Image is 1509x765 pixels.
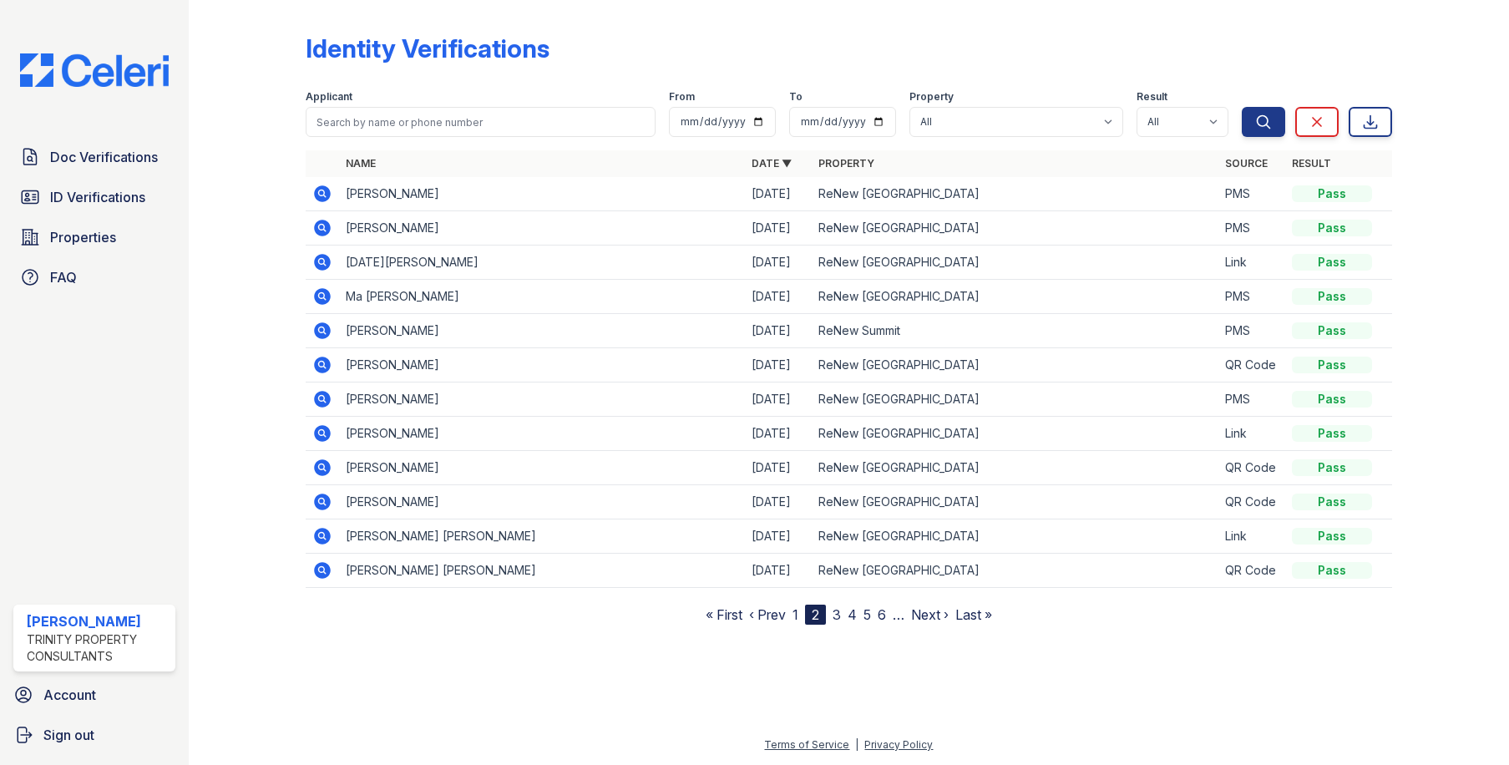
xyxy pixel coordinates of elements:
[50,267,77,287] span: FAQ
[13,261,175,294] a: FAQ
[1218,246,1285,280] td: Link
[764,738,849,751] a: Terms of Service
[27,611,169,631] div: [PERSON_NAME]
[812,554,1218,588] td: ReNew [GEOGRAPHIC_DATA]
[50,147,158,167] span: Doc Verifications
[339,211,745,246] td: [PERSON_NAME]
[1218,417,1285,451] td: Link
[749,606,786,623] a: ‹ Prev
[1218,177,1285,211] td: PMS
[1137,90,1167,104] label: Result
[1292,459,1372,476] div: Pass
[864,738,933,751] a: Privacy Policy
[745,382,812,417] td: [DATE]
[745,417,812,451] td: [DATE]
[812,280,1218,314] td: ReNew [GEOGRAPHIC_DATA]
[812,177,1218,211] td: ReNew [GEOGRAPHIC_DATA]
[339,451,745,485] td: [PERSON_NAME]
[1218,451,1285,485] td: QR Code
[955,606,992,623] a: Last »
[43,725,94,745] span: Sign out
[911,606,949,623] a: Next ›
[812,451,1218,485] td: ReNew [GEOGRAPHIC_DATA]
[706,606,742,623] a: « First
[306,90,352,104] label: Applicant
[306,107,655,137] input: Search by name or phone number
[339,348,745,382] td: [PERSON_NAME]
[745,554,812,588] td: [DATE]
[7,53,182,87] img: CE_Logo_Blue-a8612792a0a2168367f1c8372b55b34899dd931a85d93a1a3d3e32e68fde9ad4.png
[306,33,549,63] div: Identity Verifications
[909,90,954,104] label: Property
[339,382,745,417] td: [PERSON_NAME]
[745,451,812,485] td: [DATE]
[752,157,792,170] a: Date ▼
[346,157,376,170] a: Name
[893,605,904,625] span: …
[669,90,695,104] label: From
[1225,157,1268,170] a: Source
[812,485,1218,519] td: ReNew [GEOGRAPHIC_DATA]
[812,246,1218,280] td: ReNew [GEOGRAPHIC_DATA]
[745,485,812,519] td: [DATE]
[339,280,745,314] td: Ma [PERSON_NAME]
[812,211,1218,246] td: ReNew [GEOGRAPHIC_DATA]
[7,718,182,752] a: Sign out
[1218,519,1285,554] td: Link
[1292,185,1372,202] div: Pass
[1292,288,1372,305] div: Pass
[339,519,745,554] td: [PERSON_NAME] [PERSON_NAME]
[1292,391,1372,408] div: Pass
[792,606,798,623] a: 1
[13,220,175,254] a: Properties
[339,314,745,348] td: [PERSON_NAME]
[50,187,145,207] span: ID Verifications
[848,606,857,623] a: 4
[7,678,182,712] a: Account
[1218,280,1285,314] td: PMS
[745,314,812,348] td: [DATE]
[812,519,1218,554] td: ReNew [GEOGRAPHIC_DATA]
[339,554,745,588] td: [PERSON_NAME] [PERSON_NAME]
[1218,485,1285,519] td: QR Code
[339,177,745,211] td: [PERSON_NAME]
[818,157,874,170] a: Property
[812,417,1218,451] td: ReNew [GEOGRAPHIC_DATA]
[745,211,812,246] td: [DATE]
[1292,220,1372,236] div: Pass
[812,348,1218,382] td: ReNew [GEOGRAPHIC_DATA]
[1292,322,1372,339] div: Pass
[339,417,745,451] td: [PERSON_NAME]
[1292,494,1372,510] div: Pass
[13,180,175,214] a: ID Verifications
[745,519,812,554] td: [DATE]
[50,227,116,247] span: Properties
[339,246,745,280] td: [DATE][PERSON_NAME]
[812,382,1218,417] td: ReNew [GEOGRAPHIC_DATA]
[1218,382,1285,417] td: PMS
[1292,528,1372,545] div: Pass
[863,606,871,623] a: 5
[1218,314,1285,348] td: PMS
[1218,554,1285,588] td: QR Code
[745,348,812,382] td: [DATE]
[1292,562,1372,579] div: Pass
[1292,357,1372,373] div: Pass
[805,605,826,625] div: 2
[13,140,175,174] a: Doc Verifications
[339,485,745,519] td: [PERSON_NAME]
[27,631,169,665] div: Trinity Property Consultants
[1292,425,1372,442] div: Pass
[1218,211,1285,246] td: PMS
[833,606,841,623] a: 3
[812,314,1218,348] td: ReNew Summit
[1292,254,1372,271] div: Pass
[745,177,812,211] td: [DATE]
[855,738,858,751] div: |
[43,685,96,705] span: Account
[1292,157,1331,170] a: Result
[745,280,812,314] td: [DATE]
[1218,348,1285,382] td: QR Code
[789,90,803,104] label: To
